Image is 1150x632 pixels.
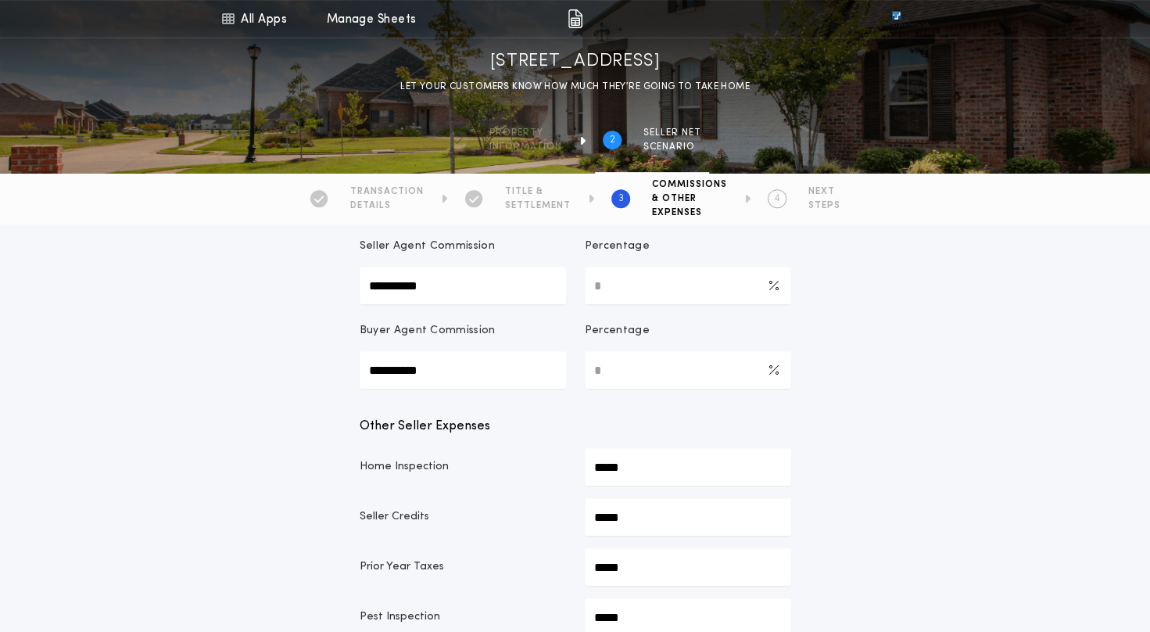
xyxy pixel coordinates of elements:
[505,185,571,198] span: TITLE &
[489,141,562,153] span: information
[360,267,566,304] input: Seller Agent Commission
[585,323,650,339] p: Percentage
[585,267,791,304] input: Percentage
[360,417,791,436] p: Other Seller Expenses
[489,127,562,139] span: Property
[643,141,701,153] span: SCENARIO
[360,239,495,254] p: Seller Agent Commission
[652,178,727,191] span: COMMISSIONS
[490,49,661,74] h1: [STREET_ADDRESS]
[505,199,571,212] span: SETTLEMENT
[643,127,701,139] span: SELLER NET
[400,79,750,95] p: LET YOUR CUSTOMERS KNOW HOW MUCH THEY’RE GOING TO TAKE HOME
[360,351,566,389] input: Buyer Agent Commission
[652,192,727,205] span: & OTHER
[350,199,424,212] span: DETAILS
[585,239,650,254] p: Percentage
[360,459,566,475] p: Home Inspection
[610,134,615,146] h2: 2
[585,351,791,389] input: Percentage
[360,609,566,625] p: Pest Inspection
[808,199,840,212] span: STEPS
[568,9,582,28] img: img
[350,185,424,198] span: TRANSACTION
[618,192,624,205] h2: 3
[360,323,496,339] p: Buyer Agent Commission
[863,11,929,27] img: vs-icon
[808,185,840,198] span: NEXT
[360,509,566,525] p: Seller Credits
[652,206,727,219] span: EXPENSES
[360,559,566,575] p: Prior Year Taxes
[775,192,780,205] h2: 4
